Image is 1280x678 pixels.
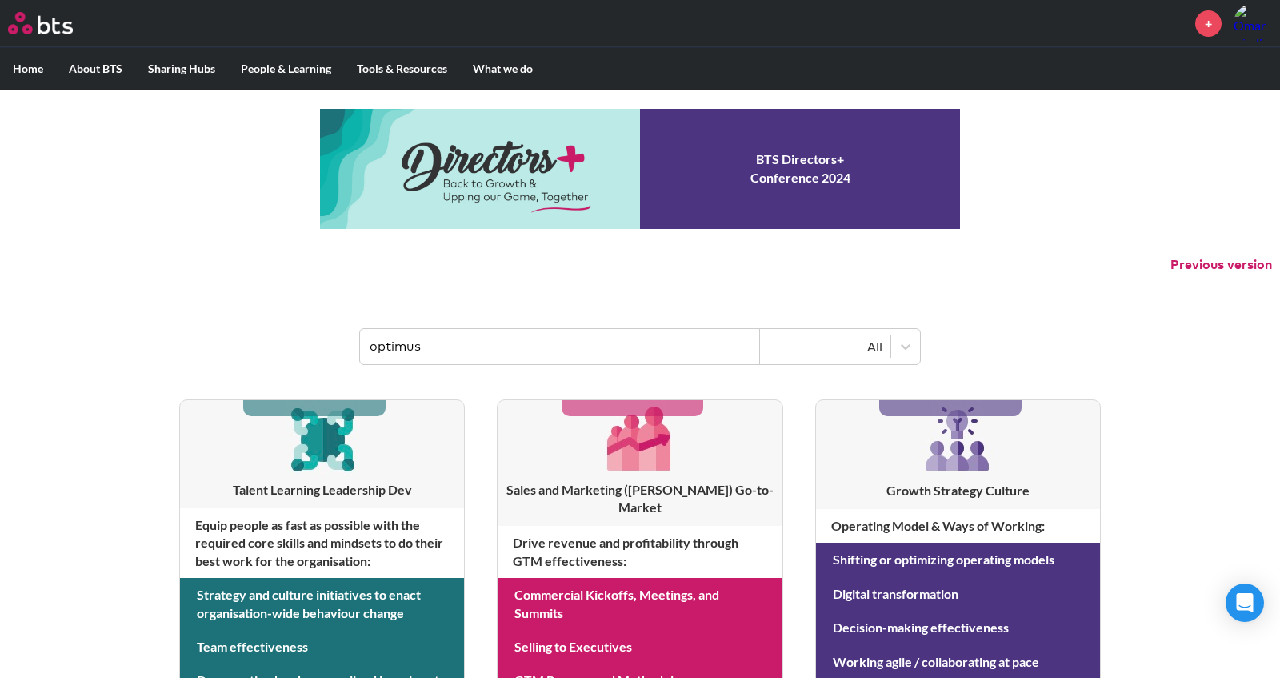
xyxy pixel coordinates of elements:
[1170,256,1272,274] button: Previous version
[228,48,344,90] label: People & Learning
[816,482,1100,499] h3: Growth Strategy Culture
[498,526,782,578] h4: Drive revenue and profitability through GTM effectiveness :
[135,48,228,90] label: Sharing Hubs
[8,12,102,34] a: Go home
[816,509,1100,543] h4: Operating Model & Ways of Working :
[768,338,882,355] div: All
[498,481,782,517] h3: Sales and Marketing ([PERSON_NAME]) Go-to-Market
[180,508,464,578] h4: Equip people as fast as possible with the required core skills and mindsets to do their best work...
[360,329,760,364] input: Find contents, pages and demos...
[460,48,546,90] label: What we do
[1195,10,1222,37] a: +
[8,12,73,34] img: BTS Logo
[284,400,360,476] img: [object Object]
[56,48,135,90] label: About BTS
[1234,4,1272,42] img: Omar Khalil
[180,481,464,499] h3: Talent Learning Leadership Dev
[602,400,678,476] img: [object Object]
[919,400,996,477] img: [object Object]
[320,109,960,229] a: Conference 2024
[1234,4,1272,42] a: Profile
[344,48,460,90] label: Tools & Resources
[1226,584,1264,622] div: Open Intercom Messenger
